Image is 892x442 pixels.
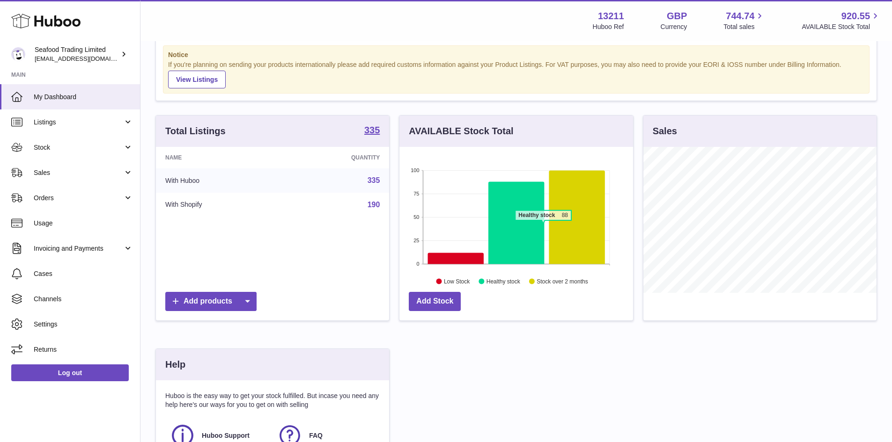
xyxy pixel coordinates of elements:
span: Settings [34,320,133,329]
div: Seafood Trading Limited [35,45,119,63]
span: Invoicing and Payments [34,244,123,253]
text: 100 [411,167,419,173]
span: 744.74 [726,10,754,22]
text: 50 [414,214,420,220]
span: Orders [34,194,123,203]
p: Huboo is the easy way to get your stock fulfilled. But incase you need any help here's our ways f... [165,391,380,409]
strong: GBP [667,10,687,22]
span: Usage [34,219,133,228]
span: Cases [34,269,133,278]
img: online@rickstein.com [11,47,25,61]
h3: AVAILABLE Stock Total [409,125,513,138]
text: Healthy stock [487,278,521,284]
strong: 13211 [598,10,624,22]
div: Currency [661,22,687,31]
span: Stock [34,143,123,152]
a: 744.74 Total sales [723,10,765,31]
div: If you're planning on sending your products internationally please add required customs informati... [168,60,864,88]
text: 75 [414,191,420,196]
span: Huboo Support [202,431,250,440]
a: Add products [165,292,257,311]
h3: Total Listings [165,125,226,138]
div: Huboo Ref [593,22,624,31]
a: 190 [368,201,380,209]
tspan: 88 [562,212,568,218]
span: Sales [34,168,123,177]
a: 335 [364,125,380,137]
text: 0 [417,261,420,267]
text: 25 [414,238,420,243]
td: With Huboo [156,168,282,193]
a: Log out [11,364,129,381]
a: 920.55 AVAILABLE Stock Total [802,10,881,31]
span: Listings [34,118,123,127]
h3: Help [165,358,185,371]
a: Add Stock [409,292,461,311]
tspan: Healthy stock [519,212,555,218]
span: FAQ [309,431,323,440]
strong: Notice [168,51,864,59]
th: Quantity [282,147,390,168]
span: [EMAIL_ADDRESS][DOMAIN_NAME] [35,55,138,62]
span: My Dashboard [34,93,133,101]
a: 335 [368,176,380,184]
text: Low Stock [444,278,470,284]
text: Stock over 2 months [537,278,588,284]
span: AVAILABLE Stock Total [802,22,881,31]
span: Channels [34,295,133,304]
th: Name [156,147,282,168]
span: Total sales [723,22,765,31]
span: Returns [34,345,133,354]
span: 920.55 [841,10,870,22]
a: View Listings [168,71,226,88]
td: With Shopify [156,193,282,217]
strong: 335 [364,125,380,135]
h3: Sales [653,125,677,138]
